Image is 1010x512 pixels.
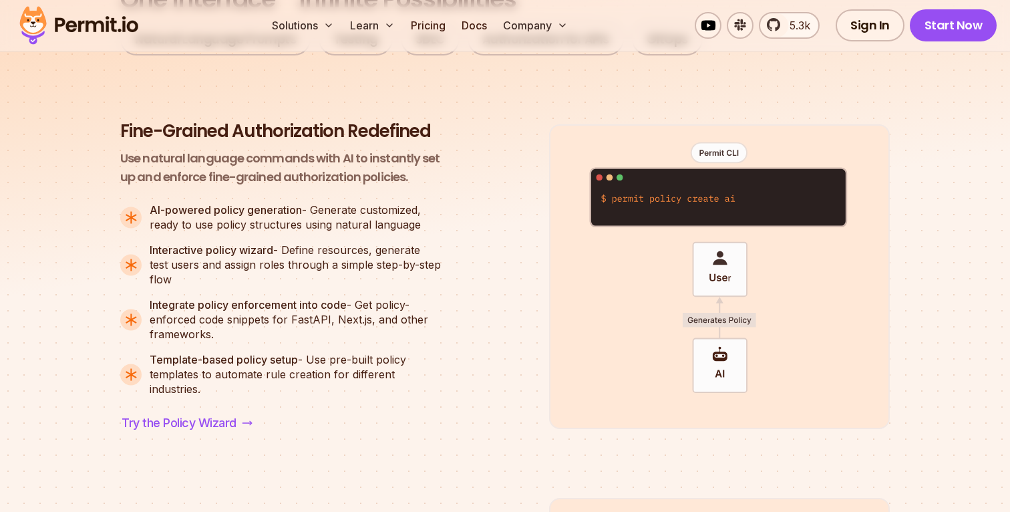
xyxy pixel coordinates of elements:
[150,243,441,287] span: - Define resources, generate test users and assign roles through a simple step-by-step flow
[267,12,339,39] button: Solutions
[150,353,298,366] strong: Template-based policy setup
[150,203,302,217] strong: AI-powered policy generation
[120,120,441,144] h3: Fine-Grained Authorization Redefined
[150,298,347,311] strong: Integrate policy enforcement into code
[910,9,997,41] a: Start Now
[782,17,810,33] span: 5.3k
[120,412,254,434] a: Try the Policy Wizard
[836,9,904,41] a: Sign In
[120,149,441,186] p: Use natural language commands with AI to instantly set up and enforce fine-grained authorization ...
[13,3,144,48] img: Permit logo
[122,414,236,432] span: Try the Policy Wizard
[759,12,820,39] a: 5.3k
[150,352,441,396] span: - Use pre-built policy templates to automate rule creation for different industries.
[456,12,492,39] a: Docs
[150,203,441,232] span: - Generate customized, ready to use policy structures using natural language
[345,12,400,39] button: Learn
[150,243,273,257] strong: Interactive policy wizard
[405,12,451,39] a: Pricing
[498,12,573,39] button: Company
[150,297,441,342] span: - Get policy-enforced code snippets for FastAPI, Next.js, and other frameworks.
